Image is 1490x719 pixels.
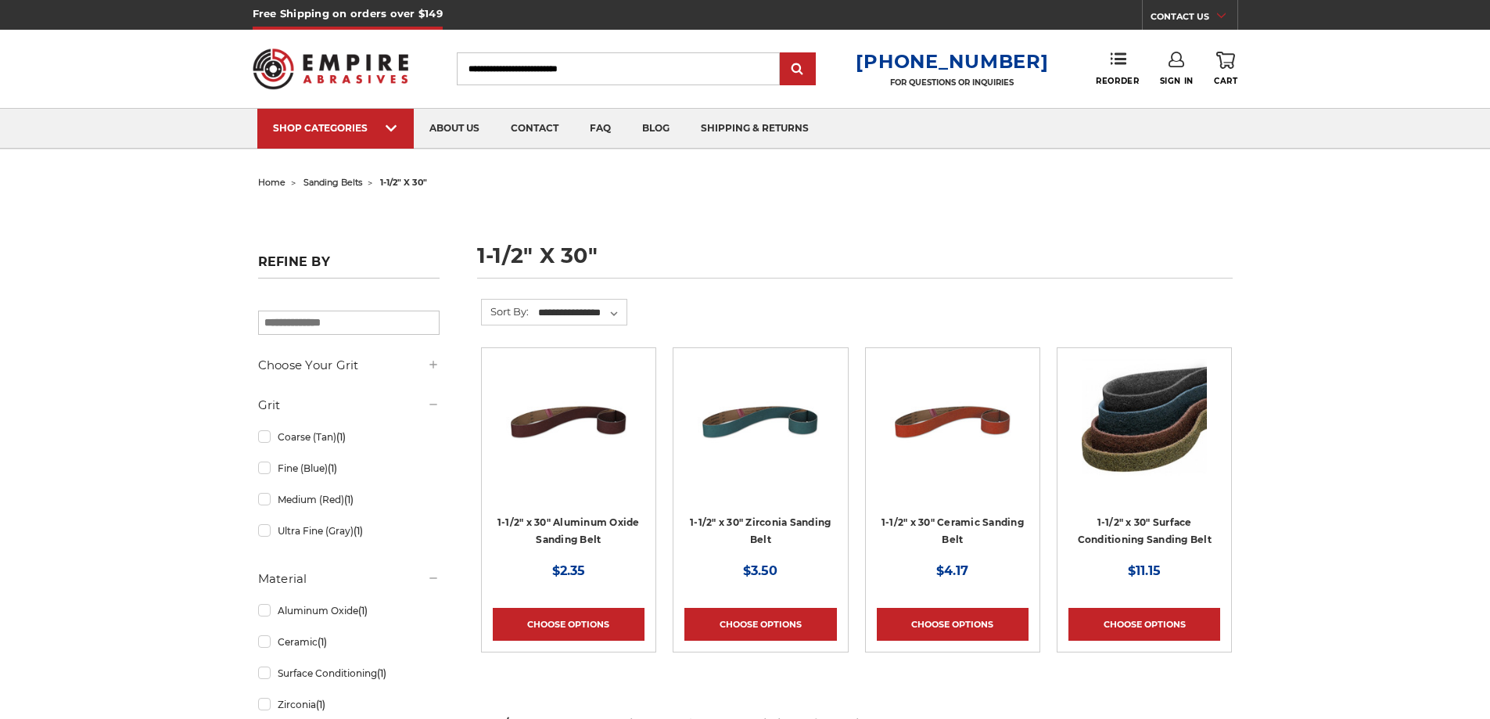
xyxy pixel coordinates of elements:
[1214,76,1237,86] span: Cart
[318,636,327,648] span: (1)
[1068,359,1220,511] a: 1.5"x30" Surface Conditioning Sanding Belts
[258,628,440,656] a: Ceramic
[477,245,1233,279] h1: 1-1/2" x 30"
[258,517,440,545] a: Ultra Fine (Gray)
[258,455,440,482] a: Fine (Blue)
[258,660,440,687] a: Surface Conditioning
[881,516,1024,546] a: 1-1/2" x 30" Ceramic Sanding Belt
[1068,608,1220,641] a: Choose Options
[574,109,627,149] a: faq
[936,563,968,578] span: $4.17
[414,109,495,149] a: about us
[358,605,368,617] span: (1)
[493,359,644,511] a: 1-1/2" x 30" Sanding Belt - Aluminum Oxide
[1096,52,1139,85] a: Reorder
[856,50,1048,73] a: [PHONE_NUMBER]
[316,699,325,710] span: (1)
[258,423,440,451] a: Coarse (Tan)
[1078,516,1212,546] a: 1-1/2" x 30" Surface Conditioning Sanding Belt
[482,300,529,323] label: Sort By:
[1096,76,1139,86] span: Reorder
[1214,52,1237,86] a: Cart
[506,359,631,484] img: 1-1/2" x 30" Sanding Belt - Aluminum Oxide
[684,359,836,511] a: 1-1/2" x 30" Sanding Belt - Zirconia
[258,597,440,624] a: Aluminum Oxide
[258,356,440,375] h5: Choose Your Grit
[684,608,836,641] a: Choose Options
[877,608,1029,641] a: Choose Options
[1160,76,1194,86] span: Sign In
[782,54,813,85] input: Submit
[303,177,362,188] a: sanding belts
[336,431,346,443] span: (1)
[273,122,398,134] div: SHOP CATEGORIES
[258,254,440,279] h5: Refine by
[493,608,644,641] a: Choose Options
[344,494,354,505] span: (1)
[495,109,574,149] a: contact
[890,359,1015,484] img: 1-1/2" x 30" Sanding Belt - Ceramic
[685,109,824,149] a: shipping & returns
[1151,8,1237,30] a: CONTACT US
[1082,359,1207,484] img: 1.5"x30" Surface Conditioning Sanding Belts
[380,177,427,188] span: 1-1/2" x 30"
[258,396,440,415] h5: Grit
[253,38,409,99] img: Empire Abrasives
[328,462,337,474] span: (1)
[377,667,386,679] span: (1)
[1128,563,1161,578] span: $11.15
[258,570,440,588] h5: Material
[743,563,777,578] span: $3.50
[497,516,640,546] a: 1-1/2" x 30" Aluminum Oxide Sanding Belt
[698,359,823,484] img: 1-1/2" x 30" Sanding Belt - Zirconia
[354,525,363,537] span: (1)
[258,486,440,513] a: Medium (Red)
[536,301,627,325] select: Sort By:
[627,109,685,149] a: blog
[552,563,585,578] span: $2.35
[856,77,1048,88] p: FOR QUESTIONS OR INQUIRIES
[877,359,1029,511] a: 1-1/2" x 30" Sanding Belt - Ceramic
[258,691,440,718] a: Zirconia
[258,177,285,188] a: home
[690,516,831,546] a: 1-1/2" x 30" Zirconia Sanding Belt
